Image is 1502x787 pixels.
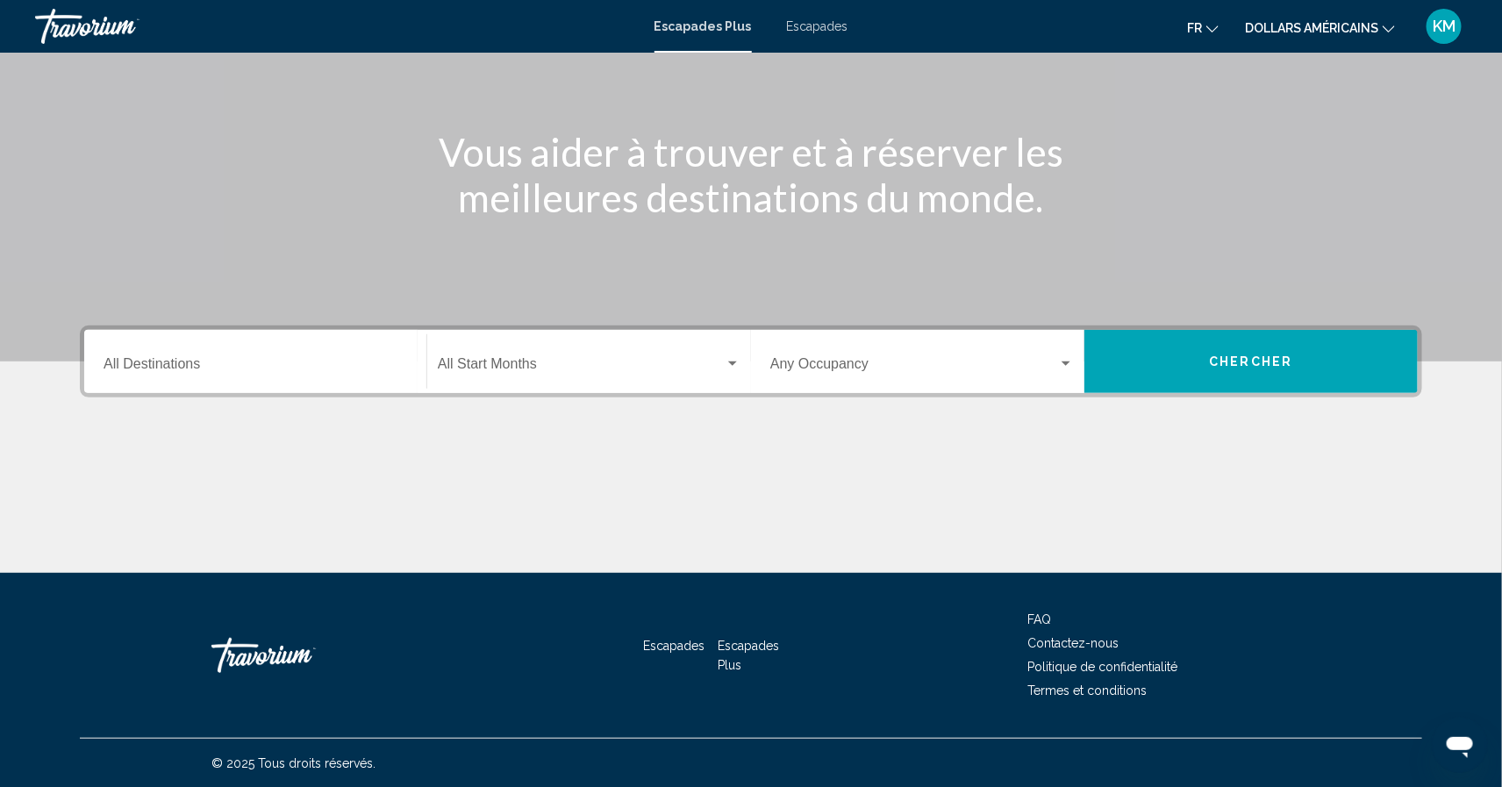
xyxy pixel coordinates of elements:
a: Escapades Plus [719,639,780,672]
a: Travorium [211,629,387,682]
span: Chercher [1210,355,1293,369]
a: Escapades [643,639,705,653]
a: Travorium [35,9,637,44]
button: Changer de devise [1245,15,1395,40]
font: dollars américains [1245,21,1378,35]
a: Escapades [787,19,848,33]
h1: Vous aider à trouver et à réserver les meilleures destinations du monde. [422,129,1080,220]
a: Termes et conditions [1027,683,1147,698]
button: Changer de langue [1187,15,1219,40]
button: Chercher [1084,330,1418,393]
iframe: Bouton de lancement de la fenêtre de messagerie [1432,717,1488,773]
button: Menu utilisateur [1421,8,1467,45]
a: Escapades Plus [654,19,752,33]
div: Widget de recherche [84,330,1418,393]
a: FAQ [1027,612,1051,626]
a: Contactez-nous [1027,636,1119,650]
a: Politique de confidentialité [1027,660,1177,674]
font: fr [1187,21,1202,35]
font: © 2025 Tous droits réservés. [211,756,375,770]
font: KM [1433,17,1456,35]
